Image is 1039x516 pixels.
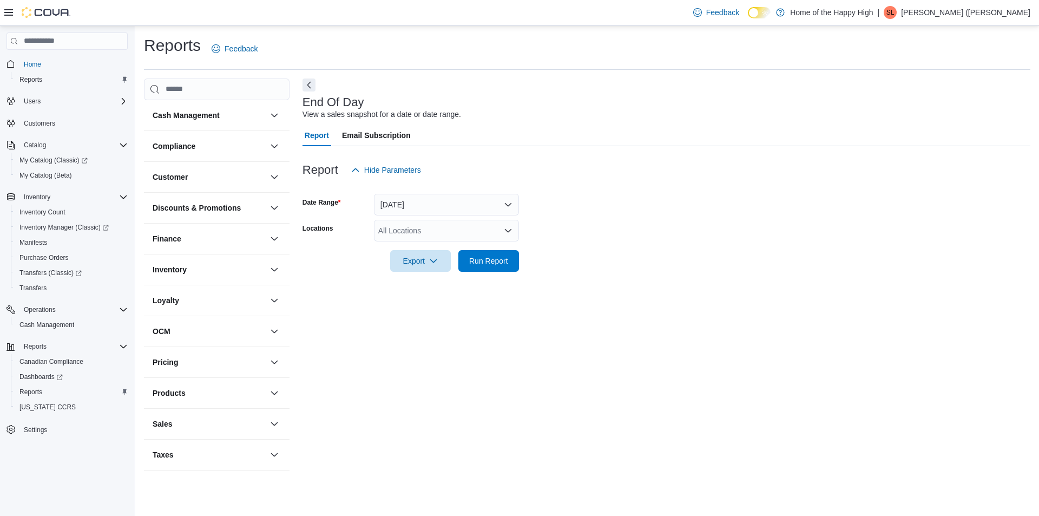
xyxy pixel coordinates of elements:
button: Home [2,56,132,72]
span: Cash Management [19,321,74,329]
span: Customers [24,119,55,128]
button: Loyalty [153,295,266,306]
span: Transfers (Classic) [19,269,82,277]
h3: Finance [153,233,181,244]
button: Reports [11,72,132,87]
span: My Catalog (Beta) [15,169,128,182]
button: Customer [153,172,266,182]
a: Inventory Count [15,206,70,219]
a: Transfers [15,282,51,295]
span: Transfers (Classic) [15,266,128,279]
span: Users [24,97,41,106]
span: Manifests [15,236,128,249]
span: Home [24,60,41,69]
button: Products [268,387,281,400]
button: Taxes [153,449,266,460]
p: | [878,6,880,19]
button: Taxes [268,448,281,461]
span: Operations [19,303,128,316]
span: Settings [24,426,47,434]
span: Reports [19,75,42,84]
button: Cash Management [153,110,266,121]
button: Inventory [268,263,281,276]
span: SL [886,6,895,19]
button: Sales [153,419,266,429]
button: Canadian Compliance [11,354,132,369]
a: Customers [19,117,60,130]
span: Purchase Orders [19,253,69,262]
span: [US_STATE] CCRS [19,403,76,412]
button: Pricing [153,357,266,368]
button: Operations [19,303,60,316]
label: Locations [303,224,333,233]
h3: Report [303,164,338,177]
button: Customer [268,171,281,184]
span: Report [305,125,329,146]
a: Feedback [207,38,262,60]
button: Cash Management [11,317,132,332]
button: Loyalty [268,294,281,307]
h3: OCM [153,326,170,337]
span: Dashboards [19,373,63,381]
button: Cash Management [268,109,281,122]
label: Date Range [303,198,341,207]
span: Inventory [24,193,50,201]
span: Reports [19,388,42,396]
button: Catalog [2,138,132,153]
div: View a sales snapshot for a date or date range. [303,109,461,120]
button: Finance [153,233,266,244]
h3: Compliance [153,141,195,152]
span: Run Report [469,256,508,266]
h3: Customer [153,172,188,182]
button: Discounts & Promotions [268,201,281,214]
a: My Catalog (Beta) [15,169,76,182]
button: Manifests [11,235,132,250]
div: Sean (Lucas) Wilton [884,6,897,19]
button: Products [153,388,266,399]
span: Inventory [19,191,128,204]
span: Catalog [24,141,46,149]
a: Settings [19,423,51,436]
span: Reports [19,340,128,353]
button: Compliance [153,141,266,152]
nav: Complex example [6,52,128,466]
span: Inventory Count [19,208,65,217]
span: Catalog [19,139,128,152]
h3: Pricing [153,357,178,368]
span: Users [19,95,128,108]
h3: Loyalty [153,295,179,306]
button: Purchase Orders [11,250,132,265]
span: Customers [19,116,128,130]
button: Reports [11,384,132,400]
h3: Discounts & Promotions [153,203,241,213]
button: Export [390,250,451,272]
a: Home [19,58,45,71]
button: Run Report [458,250,519,272]
a: Reports [15,386,47,399]
h1: Reports [144,35,201,56]
p: [PERSON_NAME] ([PERSON_NAME] [901,6,1030,19]
span: Feedback [225,43,258,54]
a: Inventory Manager (Classic) [11,220,132,235]
span: Settings [19,422,128,436]
button: Settings [2,421,132,437]
span: Feedback [706,7,739,18]
button: Sales [268,417,281,430]
button: Open list of options [504,226,512,235]
button: Users [2,94,132,109]
button: Inventory [153,264,266,275]
a: My Catalog (Classic) [11,153,132,168]
button: Discounts & Promotions [153,203,266,213]
span: Inventory Count [15,206,128,219]
span: Inventory Manager (Classic) [19,223,109,232]
span: Reports [15,73,128,86]
a: My Catalog (Classic) [15,154,92,167]
span: Dashboards [15,370,128,383]
a: Feedback [689,2,744,23]
input: Dark Mode [748,7,771,18]
button: Reports [2,339,132,354]
span: Home [19,57,128,71]
a: Canadian Compliance [15,355,88,368]
span: Export [397,250,444,272]
button: Customers [2,115,132,131]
